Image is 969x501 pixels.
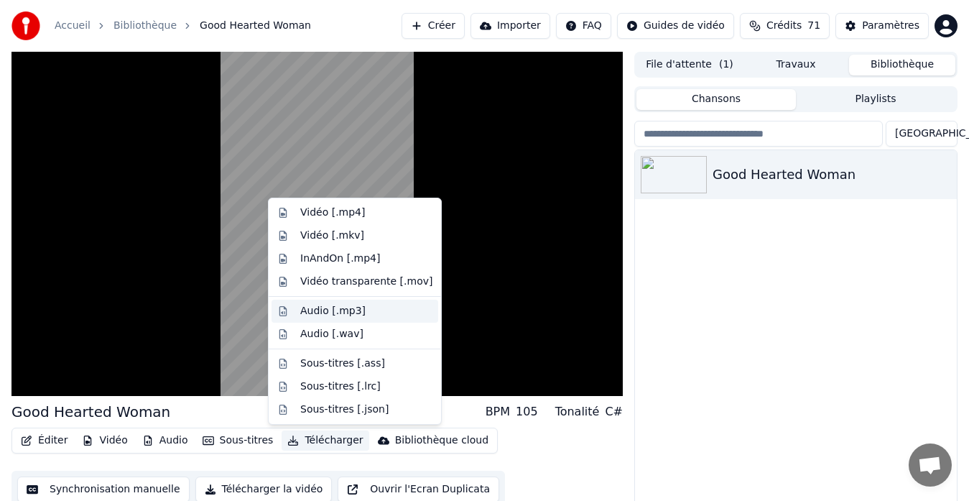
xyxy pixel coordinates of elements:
[76,431,133,451] button: Vidéo
[909,443,952,487] a: Ouvrir le chat
[605,403,623,420] div: C#
[300,403,389,417] div: Sous-titres [.json]
[300,252,381,266] div: InAndOn [.mp4]
[55,19,311,33] nav: breadcrumb
[11,12,40,40] img: youka
[395,433,488,448] div: Bibliothèque cloud
[807,19,820,33] span: 71
[300,275,432,289] div: Vidéo transparente [.mov]
[300,206,365,220] div: Vidéo [.mp4]
[470,13,550,39] button: Importer
[636,89,796,110] button: Chansons
[55,19,91,33] a: Accueil
[300,357,385,371] div: Sous-titres [.ass]
[835,13,929,39] button: Paramètres
[486,403,510,420] div: BPM
[743,55,849,75] button: Travaux
[282,431,368,451] button: Télécharger
[200,19,311,33] span: Good Hearted Woman
[136,431,194,451] button: Audio
[766,19,802,33] span: Crédits
[740,13,830,39] button: Crédits71
[15,431,73,451] button: Éditer
[300,304,366,318] div: Audio [.mp3]
[300,229,364,243] div: Vidéo [.mkv]
[796,89,955,110] button: Playlists
[617,13,734,39] button: Guides de vidéo
[719,58,733,72] span: ( 1 )
[862,19,919,33] div: Paramètres
[713,165,951,185] div: Good Hearted Woman
[516,403,538,420] div: 105
[402,13,465,39] button: Créer
[556,13,611,39] button: FAQ
[300,327,363,341] div: Audio [.wav]
[11,402,170,422] div: Good Hearted Woman
[113,19,177,33] a: Bibliothèque
[636,55,743,75] button: File d'attente
[555,403,600,420] div: Tonalité
[300,380,381,394] div: Sous-titres [.lrc]
[849,55,955,75] button: Bibliothèque
[197,431,279,451] button: Sous-titres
